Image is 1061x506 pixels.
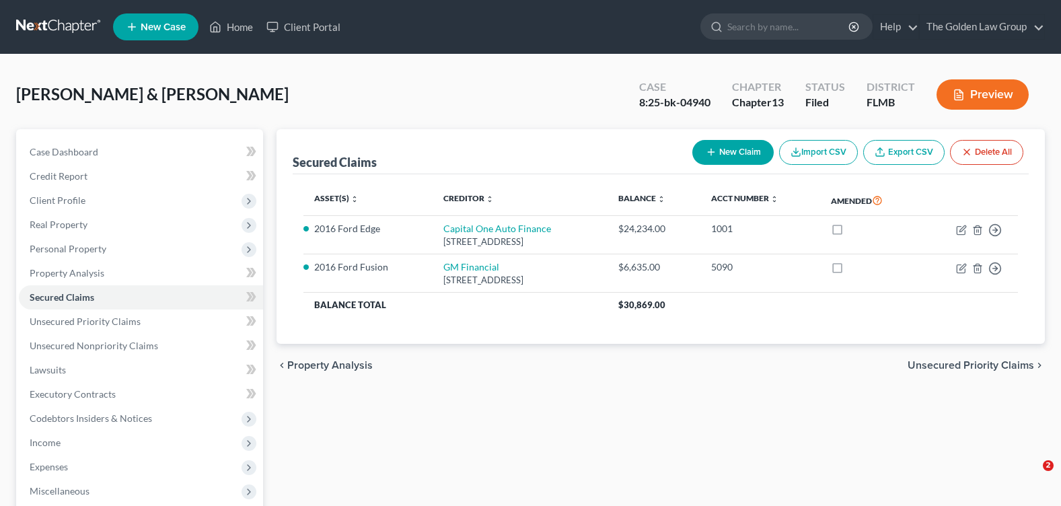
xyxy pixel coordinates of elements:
[30,291,94,303] span: Secured Claims
[287,360,373,371] span: Property Analysis
[30,194,85,206] span: Client Profile
[873,15,918,39] a: Help
[937,79,1029,110] button: Preview
[639,79,710,95] div: Case
[30,388,116,400] span: Executory Contracts
[30,437,61,448] span: Income
[772,96,784,108] span: 13
[863,140,945,165] a: Export CSV
[692,140,774,165] button: New Claim
[30,461,68,472] span: Expenses
[920,15,1044,39] a: The Golden Law Group
[486,195,494,203] i: unfold_more
[30,170,87,182] span: Credit Report
[770,195,778,203] i: unfold_more
[30,364,66,375] span: Lawsuits
[443,193,494,203] a: Creditor unfold_more
[732,79,784,95] div: Chapter
[657,195,665,203] i: unfold_more
[443,223,551,234] a: Capital One Auto Finance
[314,193,359,203] a: Asset(s) unfold_more
[314,260,422,274] li: 2016 Ford Fusion
[30,485,89,497] span: Miscellaneous
[443,261,499,273] a: GM Financial
[711,260,810,274] div: 5090
[618,299,665,310] span: $30,869.00
[711,193,778,203] a: Acct Number unfold_more
[820,185,919,216] th: Amended
[732,95,784,110] div: Chapter
[711,222,810,236] div: 1001
[867,79,915,95] div: District
[19,334,263,358] a: Unsecured Nonpriority Claims
[1015,460,1048,493] iframe: Intercom live chat
[141,22,186,32] span: New Case
[727,14,850,39] input: Search by name...
[805,79,845,95] div: Status
[19,140,263,164] a: Case Dashboard
[443,236,597,248] div: [STREET_ADDRESS]
[19,261,263,285] a: Property Analysis
[293,154,377,170] div: Secured Claims
[19,382,263,406] a: Executory Contracts
[30,219,87,230] span: Real Property
[950,140,1023,165] button: Delete All
[805,95,845,110] div: Filed
[19,310,263,334] a: Unsecured Priority Claims
[19,358,263,382] a: Lawsuits
[303,293,608,317] th: Balance Total
[19,285,263,310] a: Secured Claims
[277,360,373,371] button: chevron_left Property Analysis
[30,316,141,327] span: Unsecured Priority Claims
[19,164,263,188] a: Credit Report
[30,412,152,424] span: Codebtors Insiders & Notices
[1043,460,1054,471] span: 2
[30,146,98,157] span: Case Dashboard
[867,95,915,110] div: FLMB
[351,195,359,203] i: unfold_more
[443,274,597,287] div: [STREET_ADDRESS]
[260,15,347,39] a: Client Portal
[639,95,710,110] div: 8:25-bk-04940
[618,222,690,236] div: $24,234.00
[908,360,1034,371] span: Unsecured Priority Claims
[618,260,690,274] div: $6,635.00
[908,360,1045,371] button: Unsecured Priority Claims chevron_right
[779,140,858,165] button: Import CSV
[618,193,665,203] a: Balance unfold_more
[16,84,289,104] span: [PERSON_NAME] & [PERSON_NAME]
[30,340,158,351] span: Unsecured Nonpriority Claims
[314,222,422,236] li: 2016 Ford Edge
[1034,360,1045,371] i: chevron_right
[277,360,287,371] i: chevron_left
[30,267,104,279] span: Property Analysis
[203,15,260,39] a: Home
[30,243,106,254] span: Personal Property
